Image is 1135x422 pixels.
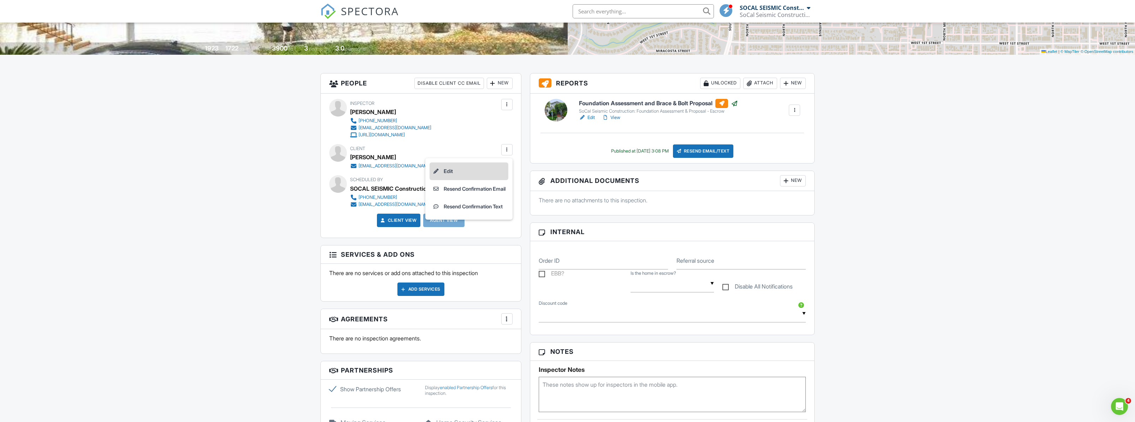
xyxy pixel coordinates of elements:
a: [EMAIL_ADDRESS][DOMAIN_NAME] [350,162,431,170]
div: New [487,78,513,89]
span: Client [350,146,365,151]
label: Referral source [676,257,714,265]
a: © MapTiler [1060,49,1080,54]
div: SOCAL SEISMIC Construction [740,4,805,11]
span: SPECTORA [341,4,399,18]
div: Published at [DATE] 3:08 PM [611,148,669,154]
div: SOCAL SEISMIC Construction [350,183,430,194]
a: Resend Confirmation Text [430,198,508,215]
a: View [602,114,620,121]
a: [URL][DOMAIN_NAME] [350,131,431,138]
div: [EMAIL_ADDRESS][DOMAIN_NAME] [359,163,431,169]
p: There are no attachments to this inspection. [539,196,806,204]
label: Discount code [539,300,567,307]
a: SPECTORA [320,10,399,24]
div: [PERSON_NAME] [350,107,396,117]
label: Order ID [539,257,560,265]
h3: People [321,73,521,94]
h3: Notes [530,343,815,361]
span: sq. ft. [240,46,249,52]
span: Scheduled By [350,177,383,182]
div: Attach [743,78,777,89]
a: [PHONE_NUMBER] [350,194,431,201]
div: New [780,175,806,186]
h3: Additional Documents [530,171,815,191]
div: 3900 [272,44,288,52]
span: Lot Size [256,46,271,52]
h5: Inspector Notes [539,366,806,373]
label: Is the home in escrow? [631,270,676,277]
a: Resend Confirmation Email [430,180,508,198]
img: The Best Home Inspection Software - Spectora [320,4,336,19]
a: [EMAIL_ADDRESS][DOMAIN_NAME] [350,124,431,131]
iframe: Intercom live chat [1111,398,1128,415]
a: [PHONE_NUMBER] [350,117,431,124]
div: [EMAIL_ADDRESS][DOMAIN_NAME] [359,125,431,131]
span: | [1058,49,1059,54]
h6: Foundation Assessment and Brace & Bolt Proposal [579,99,738,108]
div: Unlocked [700,78,740,89]
a: Leaflet [1041,49,1057,54]
input: Search everything... [573,4,714,18]
h3: Reports [530,73,815,94]
div: 1923 [205,44,219,52]
span: Built [196,46,204,52]
span: 4 [1125,398,1131,404]
div: Add Services [397,283,444,296]
p: There are no inspection agreements. [329,334,513,342]
div: There are no services or add ons attached to this inspection [321,264,521,301]
label: Show Partnership Offers [329,385,417,393]
a: enabled Partnership Offers [440,385,492,390]
div: [PERSON_NAME] [350,152,396,162]
label: Disable All Notifications [722,283,793,292]
h3: Services & Add ons [321,245,521,264]
div: [EMAIL_ADDRESS][DOMAIN_NAME] [359,202,431,207]
div: 3.0 [335,44,344,52]
a: © OpenStreetMap contributors [1081,49,1133,54]
a: [EMAIL_ADDRESS][DOMAIN_NAME] [350,201,431,208]
span: bedrooms [309,46,329,52]
a: Foundation Assessment and Brace & Bolt Proposal SoCal Seismic Construction: Foundation Assessment... [579,99,738,114]
h3: Internal [530,223,815,241]
div: 1722 [225,44,238,52]
div: [PHONE_NUMBER] [359,118,397,124]
div: 3 [304,44,308,52]
div: SoCal Seismic Construction: Foundation Assessment & Proposal - Escrow [579,108,738,114]
div: [URL][DOMAIN_NAME] [359,132,405,138]
a: Edit [430,162,508,180]
div: Disable Client CC Email [414,78,484,89]
div: [PHONE_NUMBER] [359,195,397,200]
div: SoCal Seismic Construction [740,11,810,18]
span: bathrooms [345,46,366,52]
div: New [780,78,806,89]
span: Inspector [350,101,374,106]
div: Display for this inspection. [425,385,513,396]
h3: Agreements [321,309,521,329]
a: Edit [579,114,595,121]
h3: Partnerships [321,361,521,380]
div: Resend Email/Text [673,144,734,158]
a: Client View [379,217,417,224]
span: sq.ft. [289,46,297,52]
label: EBB? [539,270,564,279]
